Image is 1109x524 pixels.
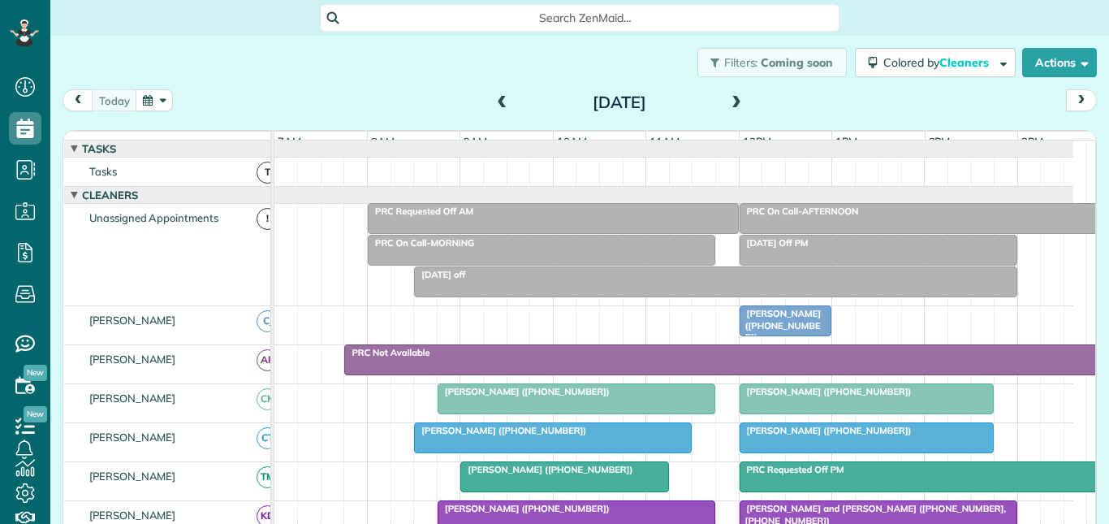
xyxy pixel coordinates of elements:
span: ! [257,208,278,230]
span: PRC Requested Off AM [367,206,474,217]
span: T [257,162,278,184]
span: Coming soon [761,55,834,70]
span: Cleaners [939,55,991,70]
span: 8am [368,135,398,148]
span: 12pm [740,135,775,148]
span: 10am [554,135,590,148]
span: Cleaners [79,188,141,201]
span: CJ [257,310,278,332]
span: PRC On Call-AFTERNOON [739,206,860,217]
span: Tasks [79,142,119,155]
span: [PERSON_NAME] [86,509,179,522]
span: 11am [646,135,683,148]
span: Tasks [86,165,120,178]
span: [PERSON_NAME] [86,353,179,366]
span: 2pm [926,135,954,148]
span: Colored by [883,55,995,70]
button: prev [63,89,93,111]
span: Filters: [724,55,758,70]
span: 9am [460,135,490,148]
span: [PERSON_NAME] ([PHONE_NUMBER]) [739,386,913,397]
span: PRC On Call-MORNING [367,237,475,249]
span: [PERSON_NAME] [86,314,179,327]
span: 3pm [1018,135,1046,148]
span: [PERSON_NAME] [86,470,179,483]
span: [PERSON_NAME] ([PHONE_NUMBER]) [413,425,587,436]
span: 1pm [832,135,861,148]
button: next [1066,89,1097,111]
span: [PERSON_NAME] [86,431,179,444]
span: [PERSON_NAME] [86,392,179,405]
span: New [24,406,47,422]
span: CM [257,388,278,410]
span: Unassigned Appointments [86,211,222,224]
h2: [DATE] [518,93,721,111]
span: [PERSON_NAME] ([PHONE_NUMBER]) [739,308,822,343]
span: [DATE] off [413,269,466,280]
span: [PERSON_NAME] ([PHONE_NUMBER]) [739,425,913,436]
span: 7am [274,135,304,148]
span: TM [257,466,278,488]
span: [PERSON_NAME] ([PHONE_NUMBER]) [460,464,633,475]
span: New [24,365,47,381]
span: PRC Requested Off PM [739,464,845,475]
button: today [92,89,137,111]
button: Actions [1022,48,1097,77]
span: [DATE] Off PM [739,237,809,249]
button: Colored byCleaners [855,48,1016,77]
span: [PERSON_NAME] ([PHONE_NUMBER]) [437,386,611,397]
span: PRC Not Available [343,347,430,358]
span: [PERSON_NAME] ([PHONE_NUMBER]) [437,503,611,514]
span: AR [257,349,278,371]
span: CT [257,427,278,449]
